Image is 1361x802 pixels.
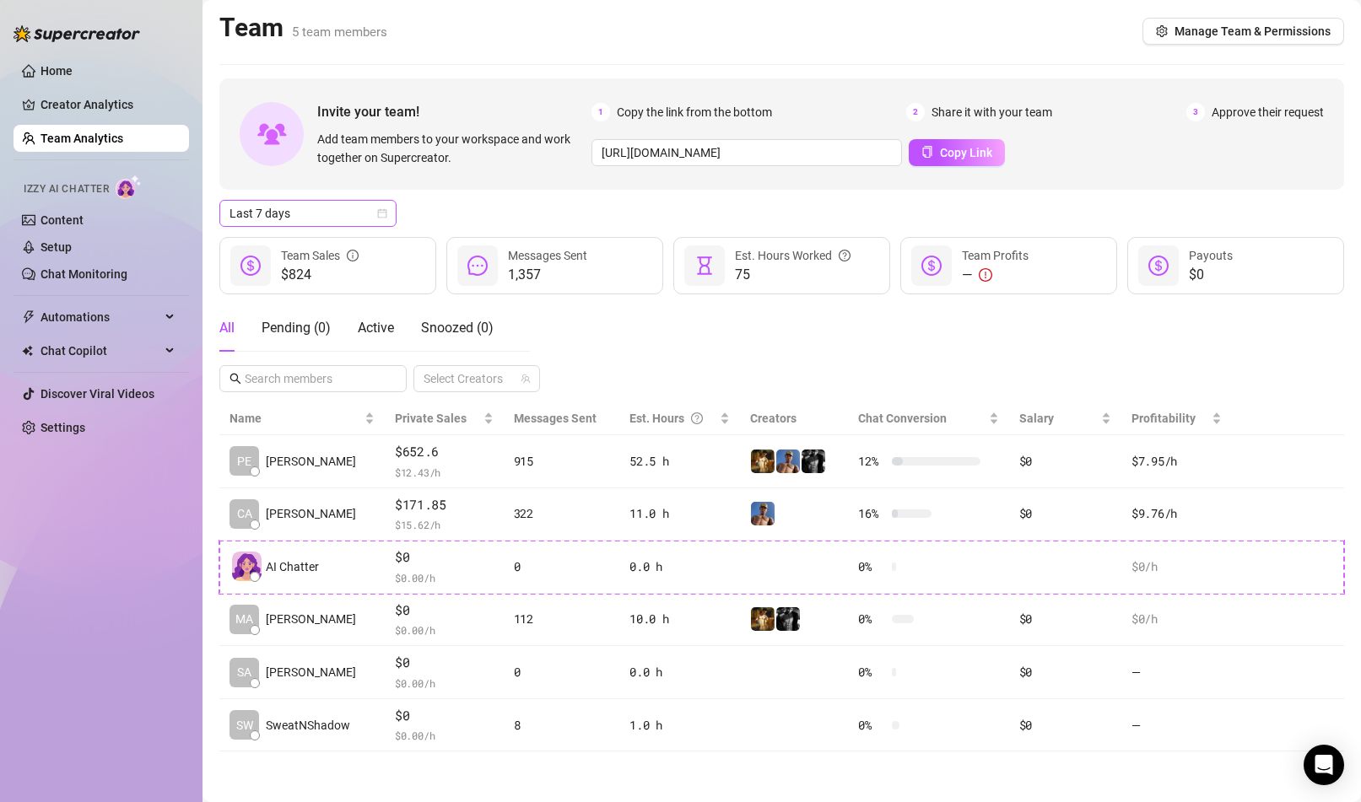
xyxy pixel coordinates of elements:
span: $ 0.00 /h [395,727,494,744]
span: $ 15.62 /h [395,516,494,533]
img: Marvin [776,607,800,631]
span: 1 [591,103,610,121]
div: 0 [514,557,609,576]
span: MA [235,610,253,628]
a: Setup [41,240,72,254]
span: 16 % [858,504,885,523]
span: Automations [41,304,160,331]
span: Chat Copilot [41,337,160,364]
span: Payouts [1189,249,1233,262]
span: Profitability [1131,412,1196,425]
span: SW [236,716,253,735]
span: 0 % [858,663,885,681]
span: $ 0.00 /h [395,569,494,586]
a: Home [41,64,73,78]
span: thunderbolt [22,310,35,324]
a: Content [41,213,84,227]
div: 10.0 h [629,610,730,628]
div: 0.0 h [629,557,730,576]
span: info-circle [347,246,359,265]
div: 915 [514,452,609,471]
span: $ 0.00 /h [395,622,494,638]
span: message [467,256,488,276]
a: Settings [41,421,85,434]
h2: Team [219,12,387,44]
span: dollar-circle [921,256,942,276]
button: Copy Link [909,139,1005,166]
span: dollar-circle [240,256,261,276]
span: Share it with your team [932,103,1052,121]
span: Copy the link from the bottom [617,103,772,121]
span: Team Profits [962,249,1029,262]
div: $0 [1019,610,1111,628]
span: $ 12.43 /h [395,464,494,481]
span: 0 % [858,716,885,735]
th: Name [219,402,385,435]
span: $652.6 [395,442,494,462]
div: Est. Hours Worked [735,246,851,265]
div: Est. Hours [629,409,716,428]
div: $0 [1019,504,1111,523]
span: Izzy AI Chatter [24,181,109,197]
span: Private Sales [395,412,467,425]
span: Snoozed ( 0 ) [421,320,494,336]
span: Copy Link [940,146,992,159]
span: PE [237,452,251,471]
span: dollar-circle [1148,256,1169,276]
span: Chat Conversion [858,412,947,425]
span: $ 0.00 /h [395,675,494,692]
span: [PERSON_NAME] [266,452,356,471]
div: $0 [1019,663,1111,681]
span: $0 [395,653,494,673]
span: 12 % [858,452,885,471]
span: $171.85 [395,495,494,515]
span: 5 team members [292,24,387,40]
div: Team Sales [281,246,359,265]
div: $9.76 /h [1131,504,1222,523]
span: CA [237,504,252,523]
span: search [230,373,241,385]
a: Creator Analytics [41,91,176,118]
span: Last 7 days [230,201,386,226]
img: Dallas [776,449,800,473]
span: $0 [1189,265,1233,285]
span: SA [237,663,251,681]
a: Chat Monitoring [41,267,127,281]
span: Approve their request [1212,103,1324,121]
span: Messages Sent [508,249,587,262]
button: Manage Team & Permissions [1142,18,1344,45]
input: Search members [245,369,383,388]
span: AI Chatter [266,557,319,576]
div: 8 [514,716,609,735]
div: 112 [514,610,609,628]
span: $0 [395,547,494,568]
span: Active [358,320,394,336]
img: izzy-ai-chatter-avatar-DDCN_rTZ.svg [232,552,262,581]
div: $0 /h [1131,557,1222,576]
div: Pending ( 0 ) [262,318,331,338]
td: — [1121,646,1232,699]
span: SweatNShadow [266,716,350,735]
div: $0 [1019,716,1111,735]
span: Invite your team! [317,101,591,122]
span: 75 [735,265,851,285]
span: 2 [906,103,925,121]
div: $7.95 /h [1131,452,1222,471]
span: Salary [1019,412,1054,425]
div: 0 [514,663,609,681]
div: 0.0 h [629,663,730,681]
div: 322 [514,504,609,523]
th: Creators [740,402,848,435]
span: question-circle [691,409,703,428]
span: Name [230,409,361,428]
img: Marvin [751,449,775,473]
div: 52.5 h [629,452,730,471]
img: Dallas [751,502,775,525]
div: 1.0 h [629,716,730,735]
span: [PERSON_NAME] [266,663,356,681]
span: question-circle [839,246,851,265]
td: — [1121,699,1232,752]
span: Messages Sent [514,412,597,425]
div: All [219,318,235,338]
img: Marvin [802,449,825,473]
